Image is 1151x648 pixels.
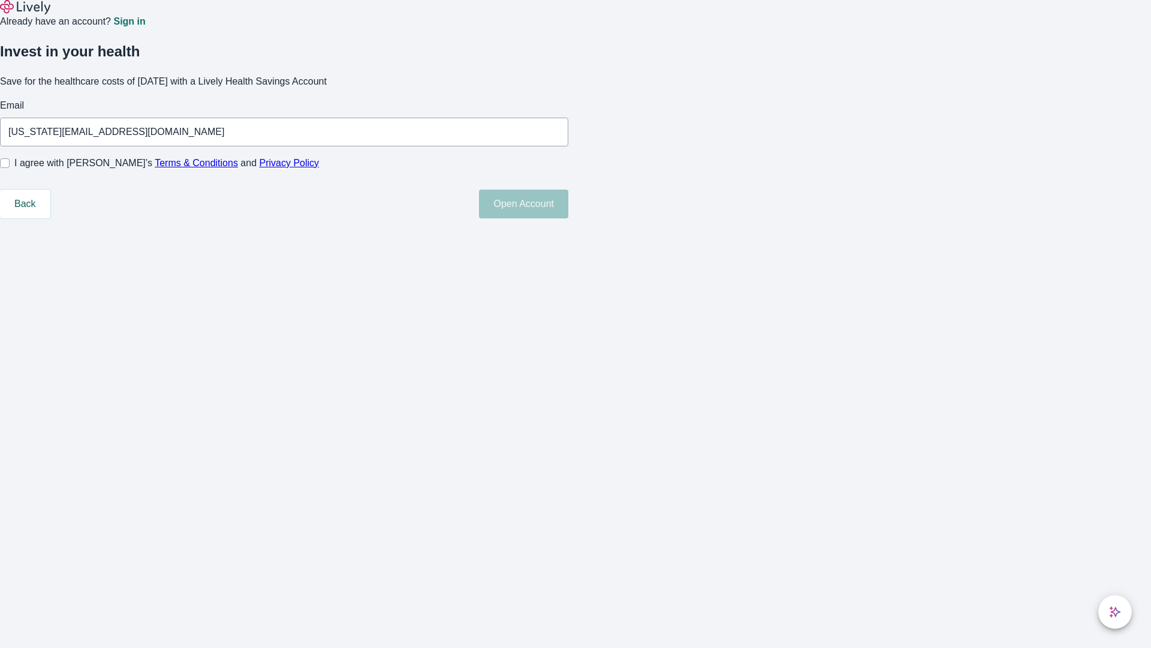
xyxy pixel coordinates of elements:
[14,156,319,170] span: I agree with [PERSON_NAME]’s and
[260,158,320,168] a: Privacy Policy
[155,158,238,168] a: Terms & Conditions
[1098,595,1132,629] button: chat
[113,17,145,26] a: Sign in
[1109,606,1121,618] svg: Lively AI Assistant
